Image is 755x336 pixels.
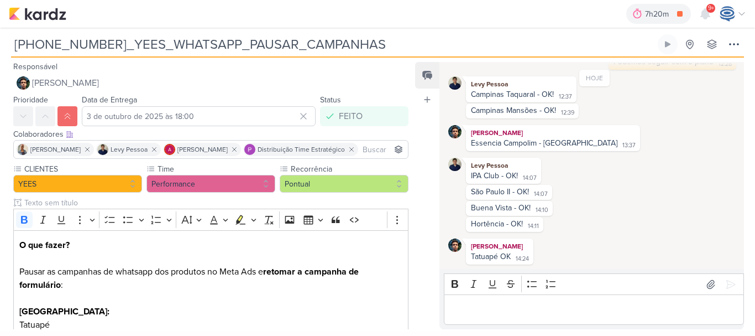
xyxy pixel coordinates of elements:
[444,294,744,325] div: Editor editing area: main
[82,95,137,105] label: Data de Entrega
[663,40,672,49] div: Ligar relógio
[448,239,462,252] img: Nelito Junior
[559,92,572,101] div: 12:37
[516,255,529,263] div: 14:24
[448,158,462,171] img: Levy Pessoa
[13,62,57,71] label: Responsável
[471,203,531,213] div: Buena Vista - OK!
[23,163,142,175] label: CLIENTES
[32,76,99,90] span: [PERSON_NAME]
[82,106,316,126] input: Select a date
[468,241,531,252] div: [PERSON_NAME]
[468,79,574,90] div: Levy Pessoa
[17,144,28,155] img: Iara Santos
[468,160,539,171] div: Levy Pessoa
[290,163,408,175] label: Recorrência
[448,125,462,138] img: Nelito Junior
[645,8,672,20] div: 7h20m
[523,174,537,183] div: 14:07
[444,273,744,295] div: Editor toolbar
[720,6,735,22] img: Caroline Traven De Andrade
[146,175,275,193] button: Performance
[9,7,66,20] img: kardz.app
[13,128,408,140] div: Colaboradores
[177,144,228,154] span: [PERSON_NAME]
[97,144,108,155] img: Levy Pessoa
[448,76,462,90] img: Levy Pessoa
[719,60,732,69] div: 12:28
[320,95,341,105] label: Status
[536,206,548,215] div: 14:10
[111,144,148,154] span: Levy Pessoa
[360,143,406,156] input: Buscar
[471,219,523,229] div: Hortência - OK!
[13,73,408,93] button: [PERSON_NAME]
[471,171,518,180] div: IPA Club - OK!
[258,144,345,154] span: Distribuição Time Estratégico
[13,95,48,105] label: Prioridade
[339,110,363,123] div: FEITO
[13,209,408,230] div: Editor toolbar
[156,163,275,175] label: Time
[468,127,638,138] div: [PERSON_NAME]
[17,76,30,90] img: Nelito Junior
[471,187,529,197] div: São Paulo II - OK!
[320,106,408,126] button: FEITO
[19,240,70,251] strong: O que fazer?
[244,144,255,155] img: Distribuição Time Estratégico
[528,222,539,231] div: 14:11
[471,90,554,99] div: Campinas Taquaral - OK!
[11,34,656,54] input: Kard Sem Título
[534,190,548,199] div: 14:07
[708,4,714,13] span: 9+
[30,144,81,154] span: [PERSON_NAME]
[561,108,574,117] div: 12:39
[280,175,408,193] button: Pontual
[471,138,617,148] div: Essencia Campolim - [GEOGRAPHIC_DATA]
[13,175,142,193] button: YEES
[22,197,408,209] input: Texto sem título
[622,141,636,150] div: 13:37
[471,252,511,261] div: Tatuapé OK
[471,106,556,115] div: Campinas Mansões - OK!
[19,306,109,317] strong: [GEOGRAPHIC_DATA]:
[164,144,175,155] img: Alessandra Gomes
